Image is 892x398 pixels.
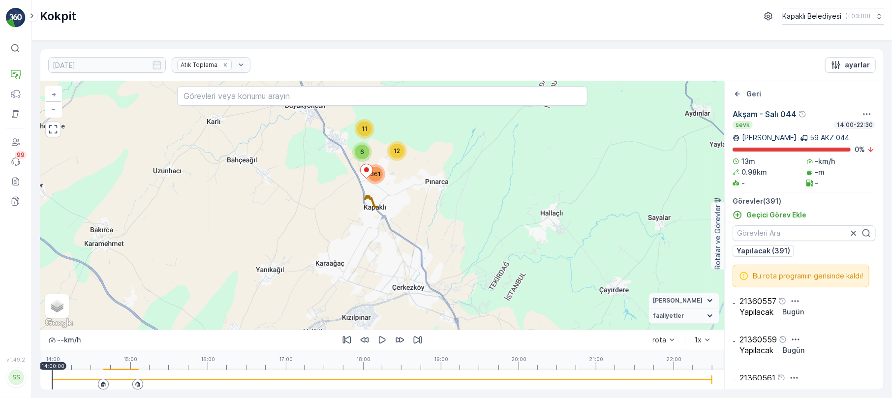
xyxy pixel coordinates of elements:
[653,312,684,320] span: faaliyetler
[40,8,76,24] p: Kokpit
[741,167,767,177] p: 0.98km
[778,297,786,305] div: Yardım Araç İkonu
[783,345,804,355] p: Bugün
[649,293,719,308] summary: [PERSON_NAME]
[6,357,26,363] span: v 1.49.2
[352,142,372,162] div: 6
[666,356,681,362] p: 22:00
[733,245,794,257] button: Yapılacak (391)
[815,167,825,177] p: -m
[836,121,874,129] p: 14:00-22:30
[782,11,841,21] p: Kapaklı Belediyesi
[739,346,773,355] p: Yapılacak
[6,152,26,172] a: 99
[46,295,68,317] a: Layers
[746,210,806,220] p: Geçici Görev Ekle
[17,151,25,159] p: 99
[52,90,56,98] span: +
[779,336,787,343] div: Yardım Araç İkonu
[713,205,723,270] p: Rotalar ve Görevler
[652,336,666,344] div: rota
[799,110,806,118] div: Yardım Araç İkonu
[366,164,385,184] div: 361
[855,145,865,154] p: 0 %
[733,376,736,384] p: -
[742,133,797,143] p: [PERSON_NAME]
[279,356,293,362] p: 17:00
[782,307,804,317] p: Bugün
[694,336,702,344] div: 1x
[735,121,751,129] p: sevk
[845,12,870,20] p: ( +03:00 )
[201,356,215,362] p: 16:00
[733,337,736,345] p: -
[845,60,870,70] p: ayarlar
[434,356,448,362] p: 19:00
[123,356,137,362] p: 15:00
[43,317,75,330] a: Bu bölgeyi Google Haritalar'da açın (yeni pencerede açılır)
[777,374,785,382] div: Yardım Araç İkonu
[387,141,407,161] div: 12
[733,89,761,99] a: Geri
[41,363,64,369] p: 14:00:00
[46,87,61,102] a: Yakınlaştır
[733,299,736,307] p: -
[733,108,797,120] p: Akşam - Salı 044
[739,297,776,306] p: 21360557
[810,133,849,143] p: 59 AKZ 044
[48,57,166,73] input: dd/mm/yyyy
[825,57,876,73] button: ayarlar
[737,246,790,256] p: Yapılacak (391)
[782,8,884,25] button: Kapaklı Belediyesi(+03:00)
[360,148,364,155] span: 6
[739,335,777,344] p: 21360559
[649,308,719,324] summary: faaliyetler
[733,196,876,206] p: Görevler ( 391 )
[43,317,75,330] img: Google
[52,105,57,113] span: −
[511,356,526,362] p: 20:00
[589,356,603,362] p: 21:00
[815,178,819,188] p: -
[815,156,835,166] p: -km/h
[8,369,24,385] div: SS
[355,119,374,139] div: 11
[57,335,81,345] p: -- km/h
[739,373,775,382] p: 21360561
[356,356,370,362] p: 18:00
[739,307,773,316] p: Yapılacak
[362,125,368,132] span: 11
[653,297,703,305] span: [PERSON_NAME]
[6,8,26,28] img: logo
[46,356,60,362] p: 14:00
[394,147,400,154] span: 12
[177,86,587,106] input: Görevleri veya konumu arayın
[733,210,806,220] a: Geçici Görev Ekle
[753,271,863,281] span: Bu rota programın gerisinde kaldı!
[370,170,381,178] span: 361
[741,178,745,188] p: -
[741,156,755,166] p: 13m
[46,102,61,117] a: Uzaklaştır
[746,89,761,99] p: Geri
[733,225,876,241] input: Görevleri Ara
[6,365,26,390] button: SS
